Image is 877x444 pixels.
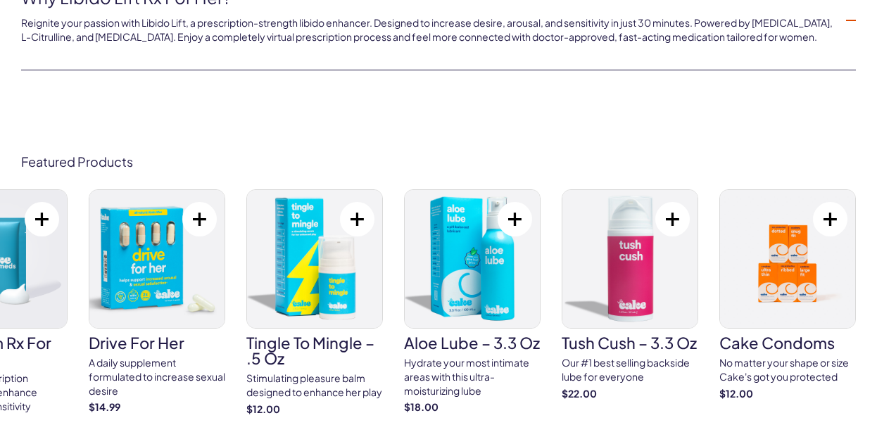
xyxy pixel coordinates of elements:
div: A daily supplement formulated to increase sexual desire [89,356,225,398]
div: No matter your shape or size Cake's got you protected [719,356,856,383]
p: Reignite your passion with Libido Lift, a prescription-strength libido enhancer. Designed to incr... [21,16,833,44]
div: Hydrate your most intimate areas with this ultra-moisturizing lube [404,356,541,398]
a: Tingle To Mingle – .5 oz Tingle To Mingle – .5 oz Stimulating pleasure balm designed to enhance h... [246,189,383,416]
a: drive for her drive for her A daily supplement formulated to increase sexual desire $14.99 [89,189,225,414]
h3: drive for her [89,335,225,350]
a: Tush Cush – 3.3 oz Tush Cush – 3.3 oz Our #1 best selling backside lube for everyone $22.00 [562,189,698,400]
img: Tingle To Mingle – .5 oz [247,190,382,328]
img: Aloe Lube – 3.3 oz [405,190,540,328]
strong: $22.00 [562,387,698,401]
strong: $14.99 [89,400,225,414]
strong: $18.00 [404,400,541,414]
h3: Aloe Lube – 3.3 oz [404,335,541,350]
div: Our #1 best selling backside lube for everyone [562,356,698,383]
a: Cake Condoms Cake Condoms No matter your shape or size Cake's got you protected $12.00 [719,189,856,400]
strong: $12.00 [246,402,383,417]
a: Aloe Lube – 3.3 oz Aloe Lube – 3.3 oz Hydrate your most intimate areas with this ultra-moisturizi... [404,189,541,414]
div: Stimulating pleasure balm designed to enhance her play [246,372,383,399]
strong: $12.00 [719,387,856,401]
h3: Cake Condoms [719,335,856,350]
img: Cake Condoms [720,190,855,328]
h3: Tingle To Mingle – .5 oz [246,335,383,366]
img: Tush Cush – 3.3 oz [562,190,698,328]
img: drive for her [89,190,225,328]
h3: Tush Cush – 3.3 oz [562,335,698,350]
